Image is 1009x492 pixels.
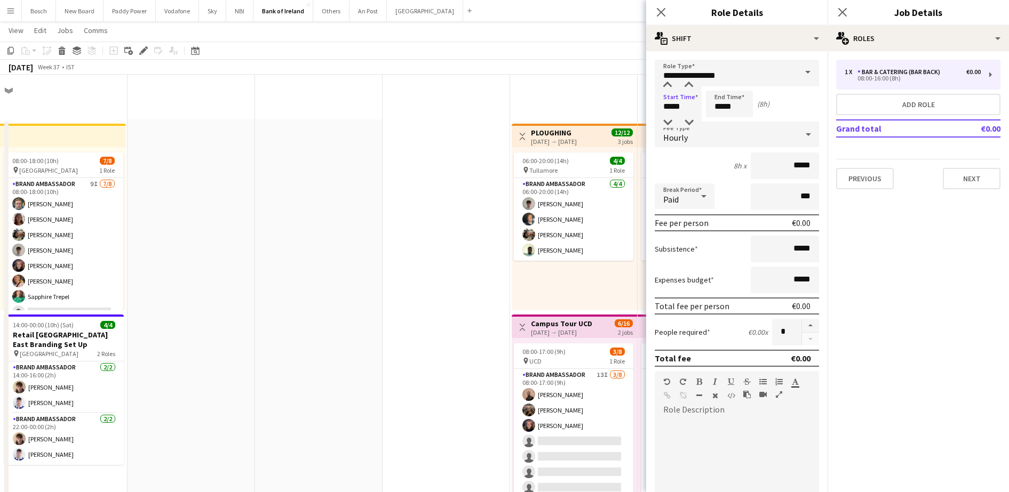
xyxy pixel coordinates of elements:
button: NBI [226,1,253,21]
app-job-card: 08:00-18:00 (10h)7/8 [GEOGRAPHIC_DATA]1 RoleBrand Ambassador9I7/808:00-18:00 (10h)[PERSON_NAME][P... [4,152,123,310]
span: 1 Role [609,357,625,365]
div: €0.00 [792,217,811,228]
button: Increase [802,319,819,333]
button: Clear Formatting [711,391,719,400]
span: 4/4 [100,321,115,329]
button: Fullscreen [775,390,783,399]
span: Jobs [57,26,73,35]
div: 3 jobs [618,136,633,146]
button: Horizontal Line [695,391,703,400]
div: [DATE] [9,62,33,72]
button: Bank of Ireland [253,1,313,21]
button: [GEOGRAPHIC_DATA] [387,1,463,21]
span: 08:00-18:00 (10h) [12,157,59,165]
a: Comms [80,23,112,37]
span: [GEOGRAPHIC_DATA] [20,350,78,358]
div: [DATE] → [DATE] [531,138,577,146]
div: IST [66,63,75,71]
button: Paste as plain text [743,390,751,399]
div: €0.00 [966,68,981,76]
button: Strikethrough [743,377,751,386]
span: Tullamore [529,166,558,174]
h3: Job Details [828,5,1009,19]
span: View [9,26,23,35]
span: 3/8 [610,348,625,356]
div: €0.00 [792,301,811,311]
span: Paid [663,194,679,205]
div: 1 x [845,68,857,76]
div: Shift [646,26,828,51]
label: Subsistence [655,244,698,254]
h3: Role Details [646,5,828,19]
span: 1 Role [609,166,625,174]
button: Italic [711,377,719,386]
td: €0.00 [950,120,1000,137]
div: €0.00 [791,353,811,364]
button: Unordered List [759,377,767,386]
button: Redo [679,377,687,386]
span: 08:00-17:00 (9h) [522,348,566,356]
td: Grand total [836,120,950,137]
app-job-card: 14:00-00:00 (10h) (Sat)4/4Retail [GEOGRAPHIC_DATA] East Branding Set Up [GEOGRAPHIC_DATA]2 RolesB... [4,314,124,465]
span: UCD [529,357,542,365]
a: Edit [30,23,51,37]
span: 12/12 [611,128,633,136]
span: Hourly [663,132,688,143]
app-card-role: Brand Ambassador9I7/808:00-18:00 (10h)[PERSON_NAME][PERSON_NAME][PERSON_NAME][PERSON_NAME][PERSON... [4,178,123,322]
button: Add role [836,94,1000,115]
span: 06:00-20:00 (14h) [522,157,569,165]
span: [GEOGRAPHIC_DATA] [19,166,78,174]
label: Expenses budget [655,275,714,285]
span: 1 Role [99,166,115,174]
app-card-role: Brand Ambassador2/222:00-00:00 (2h)[PERSON_NAME][PERSON_NAME] [4,413,124,465]
button: Bosch [22,1,56,21]
span: Edit [34,26,46,35]
div: Roles [828,26,1009,51]
button: Others [313,1,349,21]
button: Bold [695,377,703,386]
a: Jobs [53,23,77,37]
app-card-role: Brand Ambassador4/406:00-20:00 (14h)[PERSON_NAME][PERSON_NAME][PERSON_NAME][PERSON_NAME] [514,178,633,261]
div: [DATE] → [DATE] [531,328,592,336]
div: Total fee per person [655,301,729,311]
button: Previous [836,168,894,189]
span: 4/4 [610,157,625,165]
span: Week 37 [35,63,62,71]
span: Comms [84,26,108,35]
div: €0.00 x [748,327,768,337]
h3: Retail [GEOGRAPHIC_DATA] East Branding Set Up [4,330,124,349]
button: Insert video [759,390,767,399]
button: Sky [199,1,226,21]
span: 6/16 [615,319,633,327]
div: 2 jobs [618,327,633,336]
h3: PLOUGHING [531,128,577,138]
app-card-role: Brand Ambassador4/406:00-20:00 (14h)[PERSON_NAME][PERSON_NAME][PERSON_NAME][PERSON_NAME] [641,178,761,261]
div: (8h) [757,99,769,109]
div: Fee per person [655,217,709,228]
app-job-card: 06:00-20:00 (14h)4/4 Tullamore1 RoleBrand Ambassador4/406:00-20:00 (14h)[PERSON_NAME][PERSON_NAME... [641,152,761,261]
app-card-role: Brand Ambassador2/214:00-16:00 (2h)[PERSON_NAME][PERSON_NAME] [4,361,124,413]
button: Ordered List [775,377,783,386]
a: View [4,23,28,37]
app-job-card: 06:00-20:00 (14h)4/4 Tullamore1 RoleBrand Ambassador4/406:00-20:00 (14h)[PERSON_NAME][PERSON_NAME... [514,152,633,261]
button: An Post [349,1,387,21]
div: 08:00-16:00 (8h) [845,76,981,81]
button: Next [943,168,1000,189]
button: New Board [56,1,104,21]
button: Text Color [791,377,799,386]
button: HTML Code [727,391,735,400]
h3: Campus Tour UCD [531,319,592,328]
button: Vodafone [156,1,199,21]
button: Underline [727,377,735,386]
div: Bar & Catering (Bar Back) [857,68,944,76]
span: 7/8 [100,157,115,165]
label: People required [655,327,710,337]
div: 8h x [734,161,746,171]
button: Undo [663,377,671,386]
span: 2 Roles [97,350,115,358]
div: Total fee [655,353,691,364]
